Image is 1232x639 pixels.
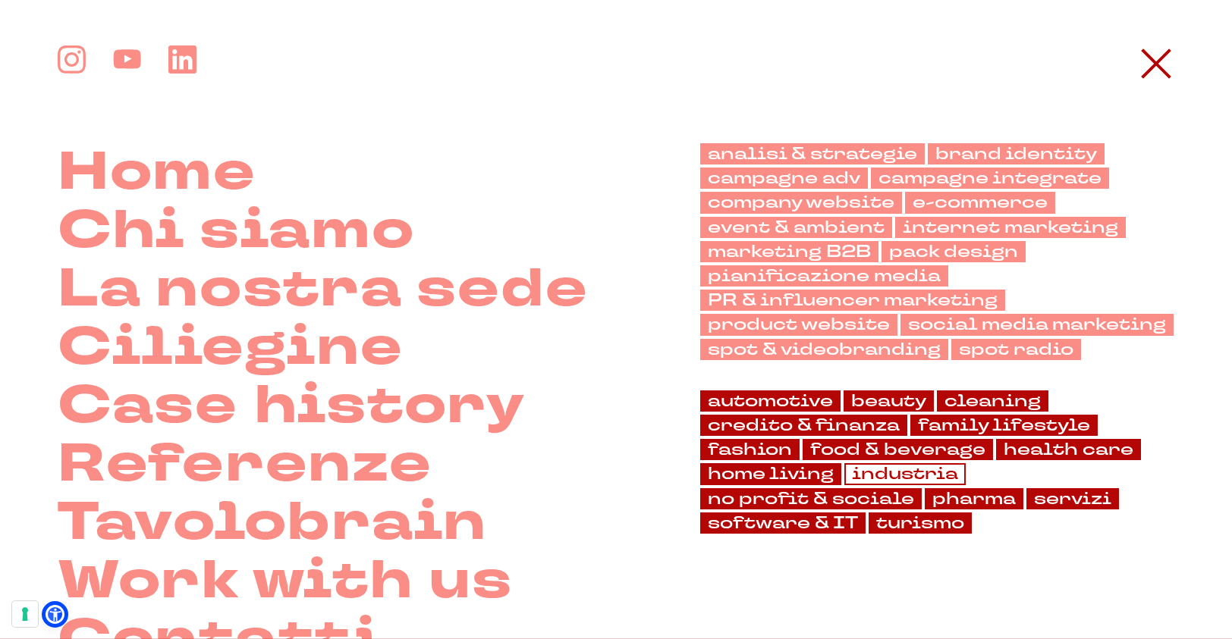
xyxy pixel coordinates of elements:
a: Tavolobrain [58,493,487,552]
a: spot & videobranding [700,339,948,360]
a: analisi & strategie [700,143,925,164]
a: no profit & sociale [700,488,922,509]
a: company website [700,192,902,213]
a: industria [844,463,966,484]
a: internet marketing [895,217,1126,238]
a: campagne integrate [871,168,1109,189]
a: family lifestyle [910,415,1098,436]
a: turismo [869,512,972,534]
a: home living [700,463,841,484]
a: servizi [1026,488,1119,509]
a: brand identity [928,143,1105,164]
a: health care [996,439,1141,460]
a: Home [58,143,256,202]
a: pharma [925,488,1023,509]
a: Chi siamo [58,202,415,260]
a: Open Accessibility Menu [46,605,64,624]
a: event & ambient [700,217,892,238]
a: software & IT [700,512,866,534]
a: food & beverage [803,439,993,460]
a: e-commerce [905,192,1055,213]
a: Referenze [58,435,432,493]
a: PR & influencer marketing [700,290,1005,311]
a: campagne adv [700,168,868,189]
a: credito & finanza [700,415,907,436]
a: product website [700,314,897,335]
a: marketing B2B [700,241,878,262]
a: social media marketing [900,314,1174,335]
a: Work with us [58,552,513,610]
button: Le tue preferenze relative al consenso per le tecnologie di tracciamento [12,601,38,627]
a: fashion [700,439,800,460]
a: beauty [844,390,934,412]
a: La nostra sede [58,260,589,318]
a: spot radio [951,339,1081,360]
a: Ciliegine [58,318,404,377]
a: cleaning [937,390,1048,412]
a: automotive [700,390,841,412]
a: Case history [58,377,526,435]
a: pack design [882,241,1026,262]
a: pianificazione media [700,265,948,287]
